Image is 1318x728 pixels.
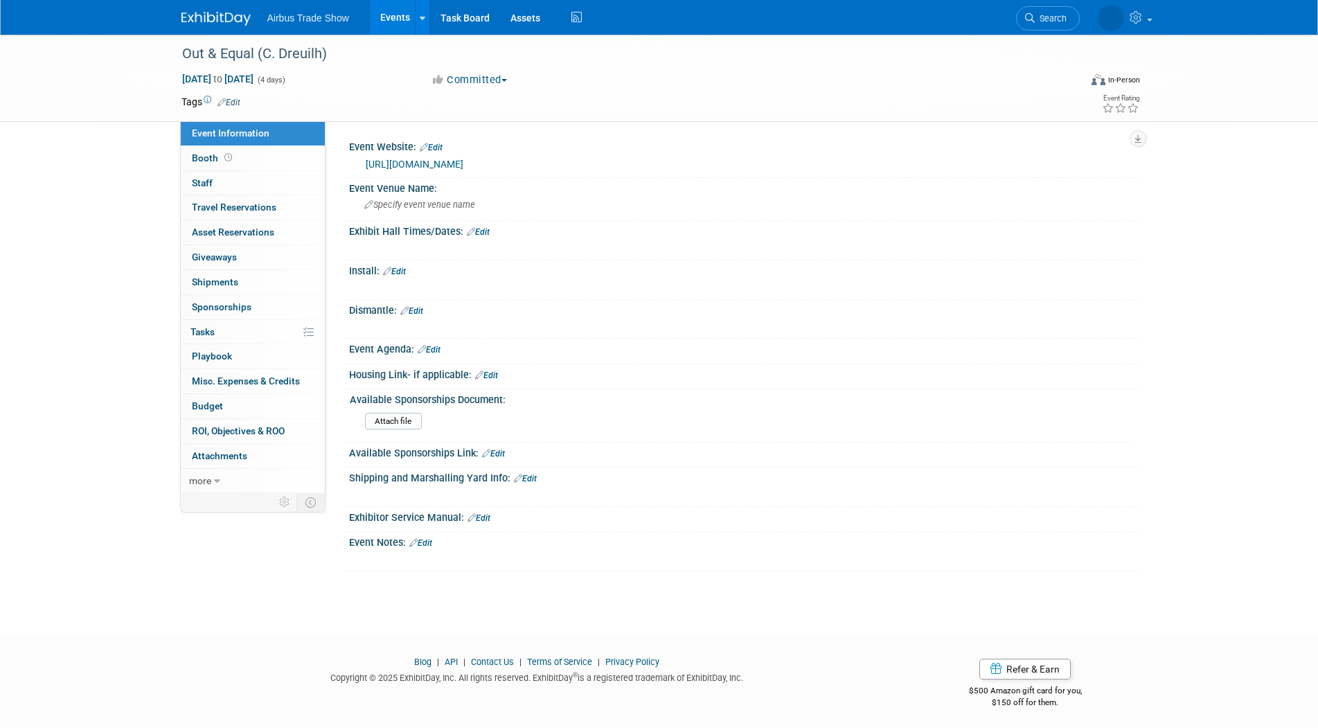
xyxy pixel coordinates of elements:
[1016,6,1080,30] a: Search
[189,475,211,486] span: more
[349,300,1137,318] div: Dismantle:
[349,443,1137,461] div: Available Sponsorships Link:
[181,469,325,493] a: more
[181,245,325,269] a: Giveaways
[467,513,490,523] a: Edit
[420,143,443,152] a: Edit
[482,449,505,459] a: Edit
[177,42,1059,66] div: Out & Equal (C. Dreuilh)
[181,369,325,393] a: Misc. Expenses & Credits
[192,301,251,312] span: Sponsorships
[475,371,498,380] a: Edit
[349,136,1137,154] div: Event Website:
[979,659,1071,680] a: Refer & Earn
[400,306,423,316] a: Edit
[192,350,232,362] span: Playbook
[1092,74,1105,85] img: Format-Inperson.png
[349,221,1137,239] div: Exhibit Hall Times/Dates:
[349,260,1137,278] div: Install:
[350,389,1131,407] div: Available Sponsorships Document:
[1102,95,1139,102] div: Event Rating
[573,671,578,679] sup: ®
[192,375,300,387] span: Misc. Expenses & Credits
[349,532,1137,550] div: Event Notes:
[181,270,325,294] a: Shipments
[467,227,490,237] a: Edit
[516,657,525,667] span: |
[434,657,443,667] span: |
[192,400,223,411] span: Budget
[192,276,238,287] span: Shipments
[914,697,1137,709] div: $150 off for them.
[181,95,240,109] td: Tags
[514,474,537,483] a: Edit
[349,178,1137,195] div: Event Venue Name:
[914,676,1137,708] div: $500 Amazon gift card for you,
[471,657,514,667] a: Contact Us
[349,507,1137,525] div: Exhibitor Service Manual:
[181,320,325,344] a: Tasks
[418,345,440,355] a: Edit
[181,195,325,220] a: Travel Reservations
[527,657,592,667] a: Terms of Service
[594,657,603,667] span: |
[349,339,1137,357] div: Event Agenda:
[217,98,240,107] a: Edit
[192,202,276,213] span: Travel Reservations
[192,127,269,139] span: Event Information
[181,220,325,245] a: Asset Reservations
[1035,13,1067,24] span: Search
[181,444,325,468] a: Attachments
[192,152,235,163] span: Booth
[364,199,475,210] span: Specify event venue name
[296,493,325,511] td: Toggle Event Tabs
[192,425,285,436] span: ROI, Objectives & ROO
[181,394,325,418] a: Budget
[273,493,297,511] td: Personalize Event Tab Strip
[181,344,325,369] a: Playbook
[211,73,224,85] span: to
[192,251,237,263] span: Giveaways
[181,146,325,170] a: Booth
[190,326,215,337] span: Tasks
[605,657,659,667] a: Privacy Policy
[181,295,325,319] a: Sponsorships
[181,12,251,26] img: ExhibitDay
[383,267,406,276] a: Edit
[181,171,325,195] a: Staff
[222,152,235,163] span: Booth not reserved yet
[1098,5,1124,31] img: Camille Dreuilh
[256,76,285,85] span: (4 days)
[445,657,458,667] a: API
[192,227,274,238] span: Asset Reservations
[366,159,463,170] a: [URL][DOMAIN_NAME]
[192,177,213,188] span: Staff
[409,538,432,548] a: Edit
[181,73,254,85] span: [DATE] [DATE]
[267,12,349,24] span: Airbus Trade Show
[181,419,325,443] a: ROI, Objectives & ROO
[998,72,1141,93] div: Event Format
[460,657,469,667] span: |
[181,668,893,684] div: Copyright © 2025 ExhibitDay, Inc. All rights reserved. ExhibitDay is a registered trademark of Ex...
[349,468,1137,486] div: Shipping and Marshalling Yard Info:
[426,73,513,87] button: Committed
[181,121,325,145] a: Event Information
[414,657,431,667] a: Blog
[1107,75,1140,85] div: In-Person
[349,364,1137,382] div: Housing Link- if applicable:
[192,450,247,461] span: Attachments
